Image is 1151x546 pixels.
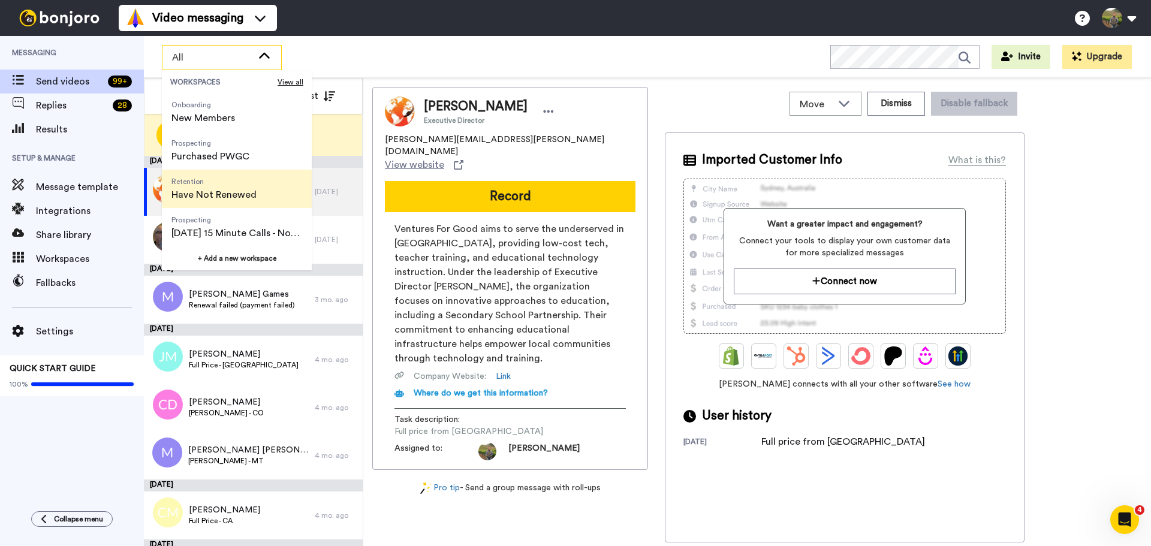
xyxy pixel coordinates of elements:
img: Patreon [884,346,903,366]
img: magic-wand.svg [420,482,431,494]
div: 4 mo. ago [315,511,357,520]
span: QUICK START GUIDE [10,364,96,373]
span: Want a greater impact and engagement? [734,218,955,230]
span: Where do we get this information? [414,389,548,397]
span: Send videos [36,74,103,89]
div: 99 + [108,76,132,88]
button: Collapse menu [31,511,113,527]
span: View all [278,77,303,87]
span: [PERSON_NAME] [424,98,528,116]
button: Invite [992,45,1050,69]
span: [DATE] 15 Minute Calls - Not Joined [171,226,302,240]
span: [PERSON_NAME] [189,396,264,408]
span: [PERSON_NAME][EMAIL_ADDRESS][PERSON_NAME][DOMAIN_NAME] [385,134,635,158]
img: ConvertKit [851,346,870,366]
span: Onboarding [171,100,235,110]
span: All [172,50,252,65]
span: Prospecting [171,215,302,225]
span: [PERSON_NAME] [508,442,580,460]
a: View website [385,158,463,172]
div: 28 [113,99,132,111]
img: 95fb7a91-b7cb-4e41-81ac-d8cc41e5504a.jpg [153,222,183,252]
span: Retention [171,177,257,186]
span: Collapse menu [54,514,103,524]
img: vm-color.svg [126,8,145,28]
button: Disable fallback [931,92,1017,116]
img: Hubspot [787,346,806,366]
span: Ventures For Good aims to serve the underserved in [GEOGRAPHIC_DATA], providing low-cost tech, te... [394,222,626,366]
span: Full price from [GEOGRAPHIC_DATA] [394,426,543,438]
a: See how [938,380,971,388]
span: Video messaging [152,10,243,26]
span: Purchased PWGC [171,149,249,164]
img: Ontraport [754,346,773,366]
span: Integrations [36,204,144,218]
div: [DATE] [315,187,357,197]
span: [PERSON_NAME] [189,504,260,516]
span: Assigned to: [394,442,478,460]
div: [DATE] [683,437,761,449]
span: [PERSON_NAME] connects with all your other software [683,378,1006,390]
div: [DATE] [315,235,357,245]
span: [PERSON_NAME] - CO [189,408,264,418]
span: WORKSPACES [170,77,278,87]
span: New Members [171,111,235,125]
img: Image of Joanne Clemente [385,96,415,126]
button: Upgrade [1062,45,1132,69]
img: cd.png [153,390,183,420]
span: 4 [1135,505,1144,515]
img: GoHighLevel [948,346,968,366]
span: Executive Director [424,116,528,125]
span: Fallbacks [36,276,144,290]
span: Connect your tools to display your own customer data for more specialized messages [734,235,955,259]
span: Full Price - [GEOGRAPHIC_DATA] [189,360,299,370]
iframe: Intercom live chat [1110,505,1139,534]
span: Renewal failed (payment failed) [189,300,295,310]
span: Replies [36,98,108,113]
span: [PERSON_NAME] [PERSON_NAME] [188,444,309,456]
div: [DATE] [144,324,363,336]
span: Have Not Renewed [171,188,257,202]
span: Company Website : [414,370,486,382]
div: 4 mo. ago [315,451,357,460]
img: a409a169-d5fb-402b-8099-cb3caa754185-1554329145.jpg [478,442,496,460]
div: 3 mo. ago [315,295,357,304]
img: m.png [152,438,182,467]
span: Workspaces [36,252,144,266]
img: cm.png [153,497,183,527]
img: ActiveCampaign [819,346,838,366]
div: - Send a group message with roll-ups [372,482,648,494]
img: 38c87454-6135-4ed0-85eb-81aea101e297.jpg [153,174,183,204]
a: Link [496,370,511,382]
div: [DATE] [144,156,363,168]
span: Imported Customer Info [702,151,842,169]
div: [DATE] [144,264,363,276]
div: Full price from [GEOGRAPHIC_DATA] [761,435,925,449]
span: [PERSON_NAME] - MT [188,456,309,466]
span: Prospecting [171,138,249,148]
img: Shopify [722,346,741,366]
span: View website [385,158,444,172]
button: Record [385,181,635,212]
div: 4 mo. ago [315,403,357,412]
button: Dismiss [867,92,925,116]
button: Connect now [734,269,955,294]
span: Task description : [394,414,478,426]
span: User history [702,407,772,425]
div: [DATE] [144,479,363,491]
img: jm.png [153,342,183,372]
img: Drip [916,346,935,366]
span: Message template [36,180,144,194]
span: 100% [10,379,28,389]
img: m.png [153,282,183,312]
span: Results [36,122,144,137]
img: bj-logo-header-white.svg [14,10,104,26]
a: Pro tip [420,482,460,494]
span: Share library [36,228,144,242]
span: [PERSON_NAME] [189,348,299,360]
span: Full Price - CA [189,516,260,526]
div: 4 mo. ago [315,355,357,364]
div: What is this? [948,153,1006,167]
